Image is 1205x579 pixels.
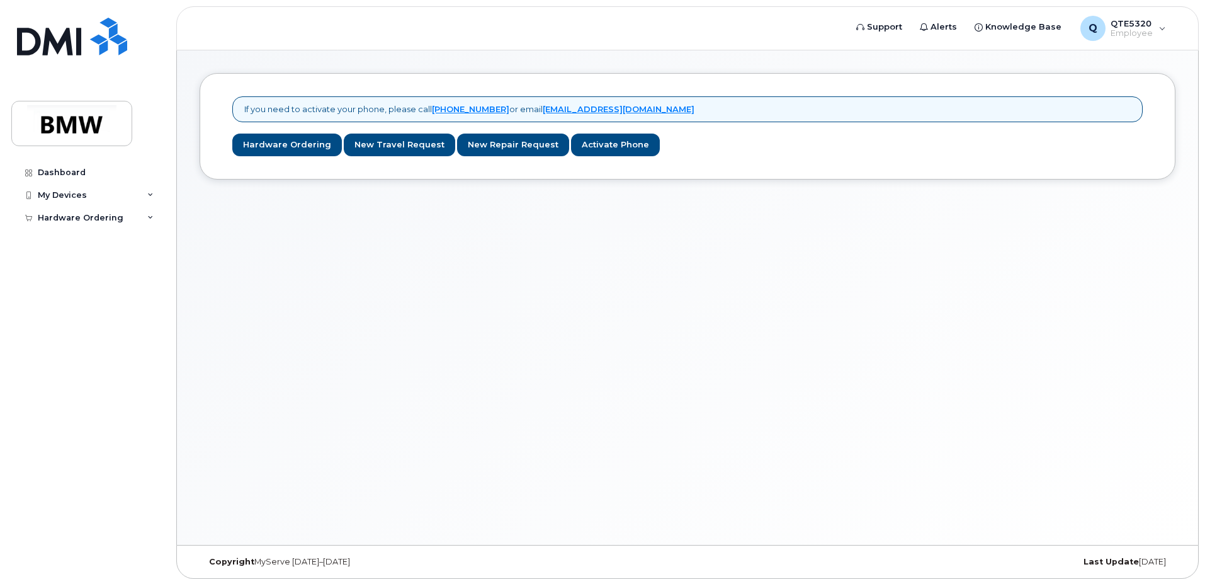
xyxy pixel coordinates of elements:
a: [PHONE_NUMBER] [432,104,509,114]
div: MyServe [DATE]–[DATE] [200,557,525,567]
a: [EMAIL_ADDRESS][DOMAIN_NAME] [543,104,694,114]
strong: Copyright [209,557,254,566]
strong: Last Update [1083,557,1139,566]
iframe: Messenger Launcher [1150,524,1196,570]
div: [DATE] [850,557,1175,567]
a: New Repair Request [457,134,569,157]
p: If you need to activate your phone, please call or email [244,103,694,115]
a: Activate Phone [571,134,660,157]
a: Hardware Ordering [232,134,342,157]
a: New Travel Request [344,134,455,157]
